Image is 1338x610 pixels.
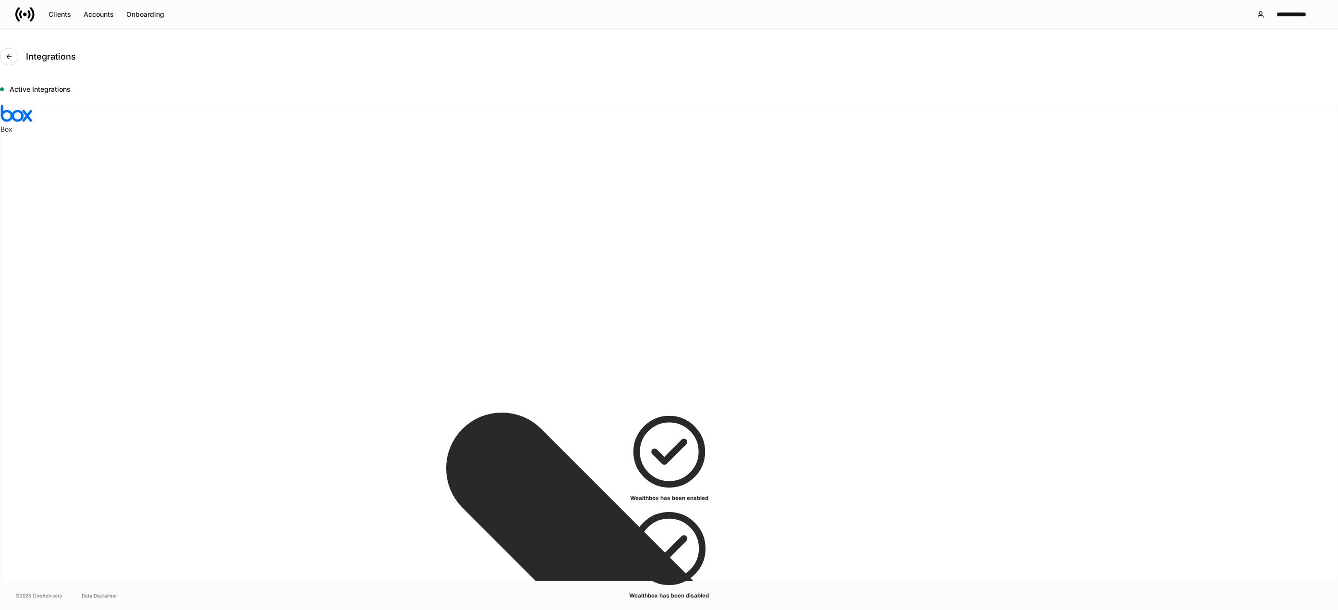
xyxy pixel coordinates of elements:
h4: Integrations [26,51,76,62]
div: Box [0,124,1338,134]
span: © 2025 OneAdvisory [15,592,62,599]
img: oYqM9ojoZLfzCHUefNbBcWHcyDPbQKagtYciMC8pFl3iZXy3dU33Uwy+706y+0q2uJ1ghNQf2OIHrSh50tUd9HaB5oMc62p0G... [0,104,33,122]
div: Accounts [84,11,114,18]
h5: Wealthbox has been enabled [630,493,708,503]
a: Data Disclaimer [82,592,117,599]
h5: Wealthbox has been disabled [629,591,709,600]
div: Clients [49,11,71,18]
h5: Active Integrations [10,85,1338,94]
div: Onboarding [126,11,164,18]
